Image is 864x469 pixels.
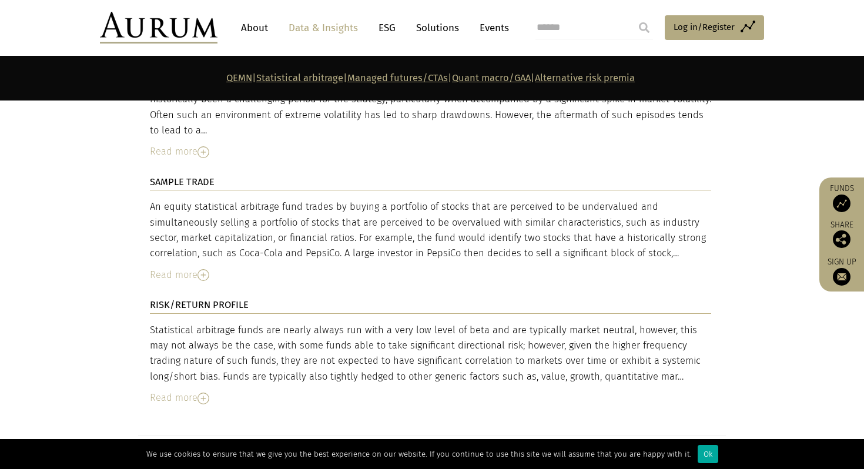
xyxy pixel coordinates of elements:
[235,17,274,39] a: About
[150,144,711,159] div: Read more
[150,267,711,283] div: Read more
[150,199,711,262] div: An equity statistical arbitrage fund trades by buying a portfolio of stocks that are perceived to...
[410,17,465,39] a: Solutions
[347,72,448,83] a: Managed futures/CTAs
[535,72,635,83] a: Alternative risk premia
[150,176,215,187] strong: SAMPLE TRADE
[197,146,209,158] img: Read More
[665,15,764,40] a: Log in/Register
[256,72,343,83] a: Statistical arbitrage
[150,390,711,406] div: Read more
[833,195,850,212] img: Access Funds
[825,183,858,212] a: Funds
[674,20,735,34] span: Log in/Register
[833,230,850,248] img: Share this post
[698,445,718,463] div: Ok
[226,72,252,83] a: QEMN
[825,257,858,286] a: Sign up
[632,16,656,39] input: Submit
[150,299,249,310] strong: RISK/RETURN PROFILE
[373,17,401,39] a: ESG
[452,72,531,83] a: Quant macro/GAA
[825,221,858,248] div: Share
[833,268,850,286] img: Sign up to our newsletter
[150,323,711,385] div: Statistical arbitrage funds are nearly always run with a very low level of beta and are typically...
[226,72,635,83] strong: | | | |
[100,12,217,43] img: Aurum
[283,17,364,39] a: Data & Insights
[197,269,209,281] img: Read More
[474,17,509,39] a: Events
[197,393,209,404] img: Read More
